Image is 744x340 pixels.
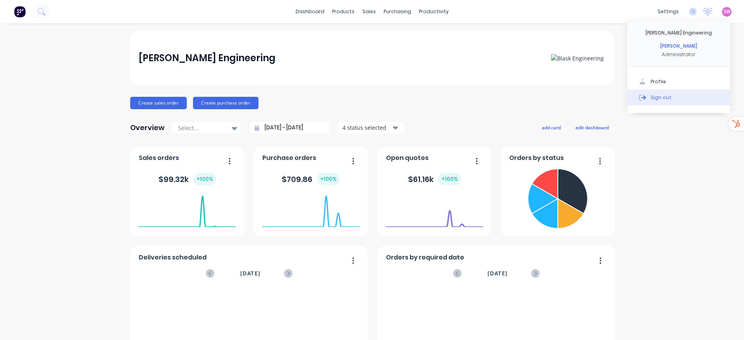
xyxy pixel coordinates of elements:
div: $ 709.86 [282,173,340,185]
span: Sales orders [139,153,179,163]
div: sales [358,6,380,17]
div: 4 status selected [343,124,391,132]
div: settings [654,6,683,17]
div: [PERSON_NAME] Engineering [646,29,712,36]
button: edit dashboard [570,122,614,132]
button: add card [537,122,566,132]
div: $ 61.16k [408,173,461,185]
span: SW [723,8,730,15]
span: Open quotes [386,153,429,163]
div: $ 99.32k [158,173,216,185]
span: [DATE] [240,269,260,278]
button: 4 status selected [338,122,404,134]
div: productivity [415,6,453,17]
div: + 100 % [193,173,216,185]
span: Purchase orders [262,153,316,163]
div: purchasing [380,6,415,17]
div: Profile [651,78,666,85]
img: Blask Engineering [551,54,604,62]
button: Create purchase order [193,97,258,109]
div: + 100 % [438,173,461,185]
button: Profile [627,74,730,89]
div: + 100 % [317,173,340,185]
div: Sign out [651,94,672,101]
div: [PERSON_NAME] [660,43,697,50]
div: Administrator [662,51,696,58]
div: Overview [130,120,165,136]
img: Factory [14,6,26,17]
a: dashboard [292,6,328,17]
div: [PERSON_NAME] Engineering [139,50,276,66]
div: products [328,6,358,17]
button: Create sales order [130,97,187,109]
button: Sign out [627,89,730,105]
span: Orders by status [509,153,564,163]
span: [DATE] [487,269,508,278]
